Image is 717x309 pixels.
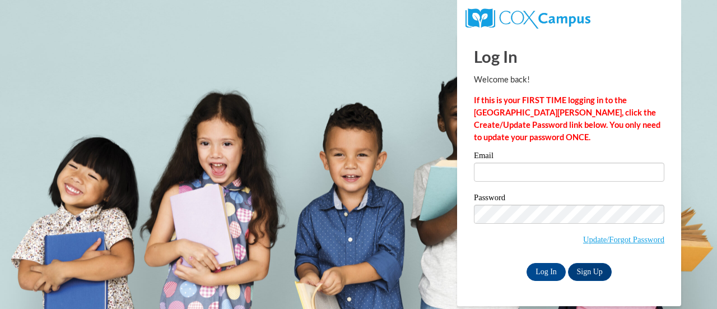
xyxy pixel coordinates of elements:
a: Update/Forgot Password [583,235,664,244]
a: Sign Up [568,263,612,281]
strong: If this is your FIRST TIME logging in to the [GEOGRAPHIC_DATA][PERSON_NAME], click the Create/Upd... [474,95,660,142]
a: COX Campus [465,13,590,22]
p: Welcome back! [474,73,664,86]
input: Log In [527,263,566,281]
label: Email [474,151,664,163]
img: COX Campus [465,8,590,29]
h1: Log In [474,45,664,68]
label: Password [474,193,664,205]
